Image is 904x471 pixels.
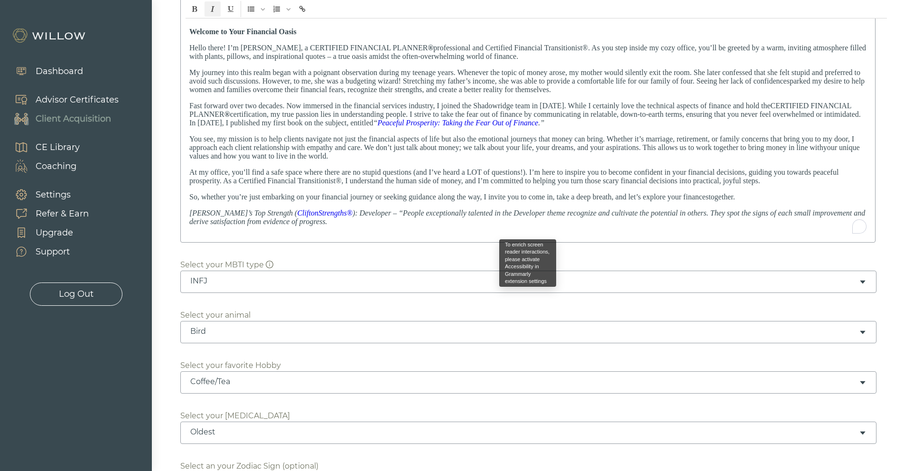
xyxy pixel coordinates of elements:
[180,310,251,321] div: Select your animal
[36,226,73,239] div: Upgrade
[189,168,867,185] p: At my office, you’ll find a safe space where there are no stupid questions (and I’ve heard a LOT ...
[186,16,870,237] div: To enrich screen reader interactions, please activate Accessibility in Grammarly extension settings
[859,278,867,286] span: caret-down
[36,113,111,125] div: Client Acquisition
[5,185,89,204] a: Settings
[242,1,267,17] span: Insert Unordered List
[377,119,538,127] a: Peaceful Prosperity: Taking the Fear Out of Finance
[190,377,859,387] div: Coffee/Tea
[36,94,119,106] div: Advisor Certificates
[224,110,230,118] strong: ®
[5,223,89,242] a: Upgrade
[36,188,71,201] div: Settings
[189,193,867,201] p: So, whether you’re just embarking on your financial journey or seeking guidance along the way, I ...
[36,245,70,258] div: Support
[36,141,80,154] div: CE Library
[859,429,867,437] span: caret-down
[36,160,76,173] div: Coaching
[5,138,80,157] a: CE Library
[204,1,221,17] span: Italic
[5,62,83,81] a: Dashboard
[180,260,273,269] span: Select your MBTI type
[190,326,859,337] div: Bird
[190,427,859,437] div: Oldest
[189,135,867,160] p: You see, my mission is to help clients navigate not just the financial aspects of life but also t...
[268,1,293,17] span: Insert Ordered List
[428,44,433,52] strong: ®
[499,239,556,287] div: To enrich screen reader interactions, please activate Accessibility in Grammarly extension settings
[189,102,867,127] p: Fast forward over two decades. Now immersed in the financial services industry, I joined the Shad...
[189,209,865,226] em: [PERSON_NAME]’s Top Strength ( ): Developer – “People exceptionally talented in the Developer the...
[5,109,119,128] a: Client Acquisition
[180,360,281,371] div: Select your favorite Hobby
[36,207,89,220] div: Refer & Earn
[190,276,859,286] div: INFJ
[859,329,867,336] span: caret-down
[189,68,867,94] p: My journey into this realm began with a poignant observation during my teenage years. Whenever th...
[266,261,273,268] span: info-circle
[297,209,352,217] a: CliftonStrengths®
[186,1,203,17] span: Bold
[189,44,867,61] p: Hello there! I’m [PERSON_NAME], a CERTIFIED FINANCIAL PLANNER professional and Certified Financia...
[5,90,119,109] a: Advisor Certificates
[12,28,88,43] img: Willow
[859,379,867,386] span: caret-down
[5,157,80,176] a: Coaching
[59,288,93,301] div: Log Out
[5,204,89,223] a: Refer & Earn
[189,28,297,36] strong: Welcome to Your Financial Oasis
[180,410,290,422] div: Select your [MEDICAL_DATA]
[36,65,83,78] div: Dashboard
[373,119,544,127] em: “ .”
[222,1,239,17] span: Underline
[294,1,311,17] span: Insert link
